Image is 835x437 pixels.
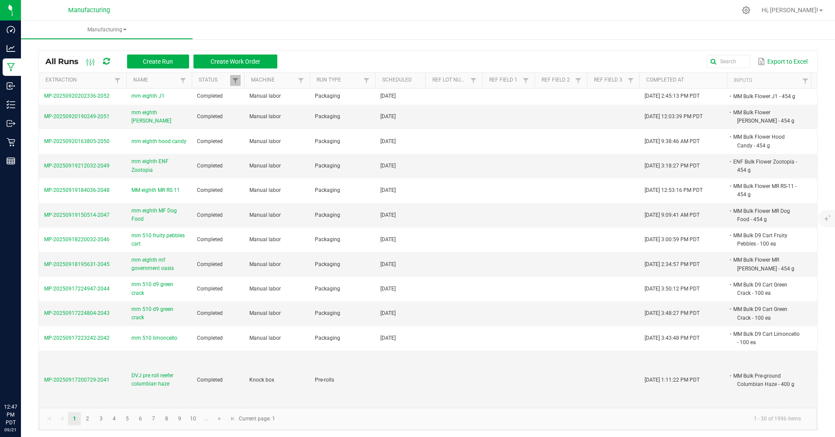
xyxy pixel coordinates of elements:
span: MP-20250920163805-2050 [44,138,110,144]
span: Create Work Order [210,58,260,65]
a: Ref Lot NumberSortable [432,77,468,84]
li: MM Bulk Flower MR RS-11 - 454 g [732,182,801,199]
a: Filter [296,75,306,86]
span: Completed [197,310,223,316]
a: Page 5 [121,412,134,425]
inline-svg: Dashboard [7,25,15,34]
li: MM Bulk Flower MR [PERSON_NAME] - 454 g [732,256,801,273]
span: [DATE] 3:48:27 PM PDT [645,310,700,316]
span: mm eighth hood candy [131,137,186,146]
kendo-pager: Current page: 1 [39,408,817,430]
input: Search [707,55,750,68]
span: Manual labor [249,310,281,316]
span: mm 510 fruity pebbles cart [131,232,186,248]
span: mm eighth MF Dog Food [131,207,186,223]
a: Page 8 [160,412,173,425]
iframe: Resource center [9,367,35,393]
p: 12:47 PM PDT [4,403,17,427]
span: Completed [197,212,223,218]
li: ENF Bulk Flower Zootopia - 454 g [732,157,801,174]
span: Packaging [315,286,340,292]
a: Ref Field 1Sortable [489,77,520,84]
li: MM Bulk Flower Hood Candy - 454 g [732,133,801,150]
a: Page 9 [173,412,186,425]
a: Completed AtSortable [646,77,723,84]
span: Packaging [315,187,340,193]
span: Manual labor [249,187,281,193]
span: Knock box [249,377,274,383]
button: Export to Excel [756,54,810,69]
span: mm eighth [PERSON_NAME] [131,109,186,125]
a: Page 6 [134,412,147,425]
span: DVJ pre roll reefer columbian haze [131,372,186,388]
span: MP-20250917200729-2041 [44,377,110,383]
inline-svg: Manufacturing [7,63,15,72]
span: mm 510 d9 green crack [131,280,186,297]
span: mm 510 d9 green crack [131,305,186,322]
span: Completed [197,261,223,267]
a: ScheduledSortable [382,77,422,84]
span: [DATE] [380,113,396,119]
inline-svg: Outbound [7,119,15,128]
span: [DATE] 3:00:59 PM PDT [645,236,700,242]
span: Completed [197,138,223,144]
span: Manual labor [249,113,281,119]
span: mm eighth ENF Zootopia [131,157,186,174]
span: Completed [197,113,223,119]
a: Filter [230,75,241,86]
li: MM Bulk D9 Cart Green Crack - 100 ea [732,280,801,297]
li: MM Bulk D9 Cart Limoncello - 100 ea [732,330,801,347]
span: mm 510 limoncello [131,334,177,342]
span: Pre-rolls [315,377,334,383]
span: [DATE] [380,163,396,169]
a: Go to the next page [214,412,226,425]
span: [DATE] 9:09:41 AM PDT [645,212,700,218]
a: MachineSortable [251,77,295,84]
span: [DATE] 3:43:48 PM PDT [645,335,700,341]
span: Completed [197,377,223,383]
span: MP-20250919184036-2048 [44,187,110,193]
a: NameSortable [133,77,177,84]
span: MP-20250917224947-2044 [44,286,110,292]
a: Page 1 [68,412,81,425]
span: Manual labor [249,93,281,99]
a: Filter [800,75,811,86]
span: Hi, [PERSON_NAME]! [762,7,818,14]
span: mm eighth J1 [131,92,165,100]
a: Manufacturing [21,21,193,39]
span: Manufacturing [21,26,193,34]
a: Page 7 [147,412,160,425]
a: Ref Field 3Sortable [594,77,625,84]
span: Manual labor [249,261,281,267]
th: Inputs [727,73,814,89]
inline-svg: Reports [7,157,15,165]
span: [DATE] 1:11:22 PM PDT [645,377,700,383]
a: StatusSortable [199,77,230,84]
span: Packaging [315,113,340,119]
span: Completed [197,187,223,193]
span: Packaging [315,93,340,99]
span: Packaging [315,310,340,316]
span: [DATE] 12:53:16 PM PDT [645,187,703,193]
span: [DATE] 3:18:27 PM PDT [645,163,700,169]
a: Filter [468,75,479,86]
inline-svg: Inbound [7,82,15,90]
a: Page 4 [108,412,121,425]
span: Create Run [143,58,173,65]
span: MP-20250919212032-2049 [44,163,110,169]
a: Page 10 [187,412,200,425]
a: Page 3 [95,412,107,425]
li: MM Bulk D9 Cart Green Crack - 100 ea [732,305,801,322]
li: MM Bulk Flower MR Dog Food - 454 g [732,207,801,224]
span: [DATE] [380,236,396,242]
span: Manual labor [249,212,281,218]
span: MM eighth MR RS 11 [131,186,180,195]
span: Packaging [315,212,340,218]
span: [DATE] [380,261,396,267]
inline-svg: Inventory [7,100,15,109]
inline-svg: Analytics [7,44,15,53]
a: Filter [178,75,188,86]
span: MP-20250918220032-2046 [44,236,110,242]
a: Filter [573,75,583,86]
button: Create Run [127,55,189,68]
